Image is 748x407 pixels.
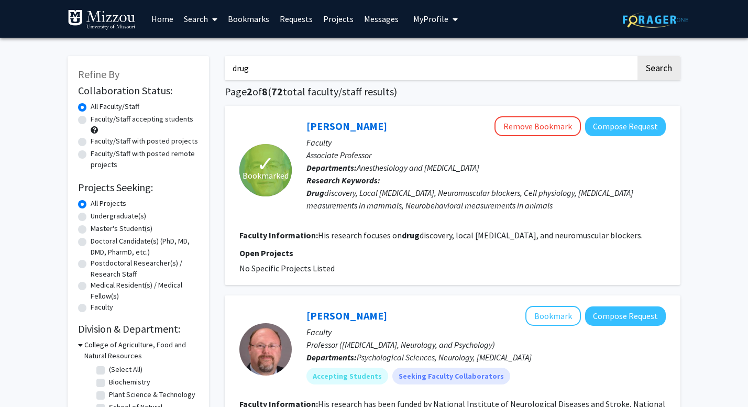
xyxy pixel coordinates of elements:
label: All Faculty/Staff [91,101,139,112]
mat-chip: Seeking Faculty Collaborators [392,368,510,384]
label: Medical Resident(s) / Medical Fellow(s) [91,280,199,302]
button: Remove Bookmark [494,116,581,136]
span: Bookmarked [243,169,289,182]
mat-chip: Accepting Students [306,368,388,384]
a: Bookmarks [223,1,274,37]
b: Research Keywords: [306,175,380,185]
span: Refine By [78,68,119,81]
h2: Division & Department: [78,323,199,335]
p: Faculty [306,136,666,149]
label: Faculty/Staff with posted remote projects [91,148,199,170]
label: Faculty/Staff accepting students [91,114,193,125]
fg-read-more: His research focuses on discovery, local [MEDICAL_DATA], and neuromuscular blockers. [318,230,643,240]
label: (Select All) [109,364,142,375]
label: Master's Student(s) [91,223,152,234]
img: University of Missouri Logo [68,9,136,30]
h2: Projects Seeking: [78,181,199,194]
span: Anesthesiology and [MEDICAL_DATA] [357,162,479,173]
span: Psychological Sciences, Neurology, [MEDICAL_DATA] [357,352,532,362]
a: Search [179,1,223,37]
span: No Specific Projects Listed [239,263,335,273]
a: [PERSON_NAME] [306,119,387,133]
p: Faculty [306,326,666,338]
b: Faculty Information: [239,230,318,240]
p: Associate Professor [306,149,666,161]
label: Postdoctoral Researcher(s) / Research Staff [91,258,199,280]
a: Messages [359,1,404,37]
h3: College of Agriculture, Food and Natural Resources [84,339,199,361]
b: drug [402,230,420,240]
span: 2 [247,85,252,98]
span: My Profile [413,14,448,24]
span: ✓ [257,159,274,169]
button: Compose Request to David Beversdorf [585,306,666,326]
p: Open Projects [239,247,666,259]
img: ForagerOne Logo [623,12,688,28]
button: Compose Request to George Kracke [585,117,666,136]
iframe: Chat [8,360,45,399]
div: discovery, Local [MEDICAL_DATA], Neuromuscular blockers, Cell physiology, [MEDICAL_DATA] measurem... [306,186,666,212]
span: 72 [271,85,283,98]
label: Faculty [91,302,113,313]
a: Home [146,1,179,37]
h2: Collaboration Status: [78,84,199,97]
label: Faculty/Staff with posted projects [91,136,198,147]
b: Drug [306,188,324,198]
span: 8 [262,85,268,98]
h1: Page of ( total faculty/staff results) [225,85,680,98]
button: Search [637,56,680,80]
label: All Projects [91,198,126,209]
label: Undergraduate(s) [91,211,146,222]
a: Requests [274,1,318,37]
b: Departments: [306,352,357,362]
b: Departments: [306,162,357,173]
label: Biochemistry [109,377,150,388]
label: Doctoral Candidate(s) (PhD, MD, DMD, PharmD, etc.) [91,236,199,258]
input: Search Keywords [225,56,636,80]
p: Professor ([MEDICAL_DATA], Neurology, and Psychology) [306,338,666,351]
a: [PERSON_NAME] [306,309,387,322]
button: Add David Beversdorf to Bookmarks [525,306,581,326]
a: Projects [318,1,359,37]
label: Plant Science & Technology [109,389,195,400]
